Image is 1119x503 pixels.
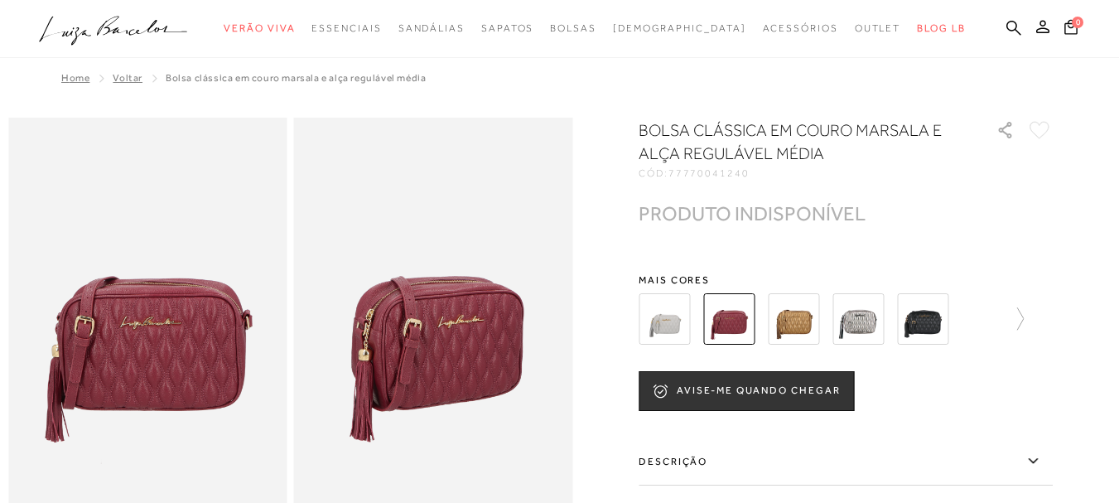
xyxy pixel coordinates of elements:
img: BOLSA CLÁSSICA EM COURO PRETO E ALÇA REGULÁVEL MÉDIA [897,293,948,345]
div: PRODUTO INDISPONÍVEL [639,205,866,222]
span: Essenciais [311,22,381,34]
a: Home [61,72,89,84]
span: Outlet [855,22,901,34]
button: AVISE-ME QUANDO CHEGAR [639,371,854,411]
a: noSubCategoriesText [224,13,295,44]
h1: BOLSA CLÁSSICA EM COURO MARSALA E ALÇA REGULÁVEL MÉDIA [639,118,949,165]
button: 0 [1059,18,1083,41]
img: BOLSA CLÁSSICA EM COURO METALIZADO TITÂNIO E ALÇA REGULÁVEL MÉDIA [832,293,884,345]
a: noSubCategoriesText [613,13,746,44]
span: Sandálias [398,22,465,34]
span: BOLSA CLÁSSICA EM COURO MARSALA E ALÇA REGULÁVEL MÉDIA [166,72,426,84]
span: BLOG LB [917,22,965,34]
a: Voltar [113,72,142,84]
span: Mais cores [639,275,1053,285]
img: BOLSA CLÁSSICA EM COURO MARSALA E ALÇA REGULÁVEL MÉDIA [703,293,755,345]
a: noSubCategoriesText [550,13,596,44]
a: BLOG LB [917,13,965,44]
div: CÓD: [639,168,970,178]
span: Bolsas [550,22,596,34]
a: noSubCategoriesText [311,13,381,44]
span: 0 [1072,17,1083,28]
a: noSubCategoriesText [855,13,901,44]
span: 77770041240 [668,167,750,179]
a: noSubCategoriesText [481,13,533,44]
span: Acessórios [763,22,838,34]
a: noSubCategoriesText [763,13,838,44]
label: Descrição [639,438,1053,486]
span: [DEMOGRAPHIC_DATA] [613,22,746,34]
img: BOLSA CLÁSSICA EM COURO METALIZADO OURO VELHO E ALÇA REGULÁVEL MÉDIA [768,293,819,345]
a: noSubCategoriesText [398,13,465,44]
span: Verão Viva [224,22,295,34]
span: Sapatos [481,22,533,34]
img: BOLSA CLÁSSICA EM COURO CINZA ESTANHO E ALÇA REGULÁVEL MÉDIA [639,293,690,345]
